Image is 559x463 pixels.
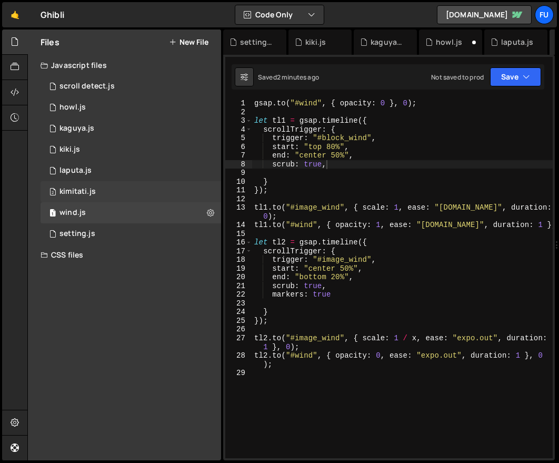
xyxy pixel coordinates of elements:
div: 28 [225,351,252,369]
div: 2 [225,108,252,117]
div: CSS files [28,244,221,265]
button: Code Only [235,5,324,24]
div: 17069/47030.js [41,118,225,139]
div: 1 [225,99,252,108]
div: kaguya.js [371,37,404,47]
div: 17069/47029.js [41,97,225,118]
div: 17 [225,247,252,256]
div: 8 [225,160,252,169]
div: 21 [225,282,252,291]
div: 15 [225,230,252,239]
div: 27 [225,334,252,351]
div: 23 [225,299,252,308]
div: scroll detect.js [59,82,115,91]
div: 13 [225,203,252,221]
div: 2 minutes ago [277,73,319,82]
div: 20 [225,273,252,282]
div: laputa.js [501,37,533,47]
a: Fu [535,5,554,24]
div: 17069/47032.js [41,223,225,244]
div: 10 [225,178,252,186]
div: scroll detect.js [41,76,225,97]
div: Ghibli [41,8,64,21]
a: 🤙 [2,2,28,27]
div: 17069/47031.js [41,139,225,160]
div: kaguya.js [59,124,94,133]
div: Javascript files [28,55,221,76]
div: 18 [225,255,252,264]
div: kiki.js [305,37,326,47]
div: kiki.js [59,145,80,154]
div: 25 [225,317,252,326]
div: 16 [225,238,252,247]
div: 17069/47026.js [41,202,225,223]
div: 4 [225,125,252,134]
div: 29 [225,369,252,378]
div: 7 [225,151,252,160]
div: laputa.js [59,166,92,175]
button: Save [490,67,541,86]
div: 19 [225,264,252,273]
h2: Files [41,36,59,48]
div: 12 [225,195,252,204]
div: 6 [225,143,252,152]
div: Saved [258,73,319,82]
div: Not saved to prod [431,73,484,82]
div: kimitati.js [59,187,96,196]
div: howl.js [59,103,86,112]
div: 11 [225,186,252,195]
div: setting.js [240,37,274,47]
div: howl.js [436,37,462,47]
span: 1 [49,210,56,218]
div: wind.js [59,208,86,218]
button: New File [169,38,208,46]
div: 3 [225,116,252,125]
span: 2 [49,189,56,197]
div: setting.js [59,229,95,239]
div: 24 [225,308,252,317]
div: 22 [225,290,252,299]
div: kimitati.js [41,181,225,202]
div: 9 [225,169,252,178]
div: 26 [225,325,252,334]
div: 5 [225,134,252,143]
a: [DOMAIN_NAME] [437,5,532,24]
div: 14 [225,221,252,230]
div: 17069/47028.js [41,160,225,181]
